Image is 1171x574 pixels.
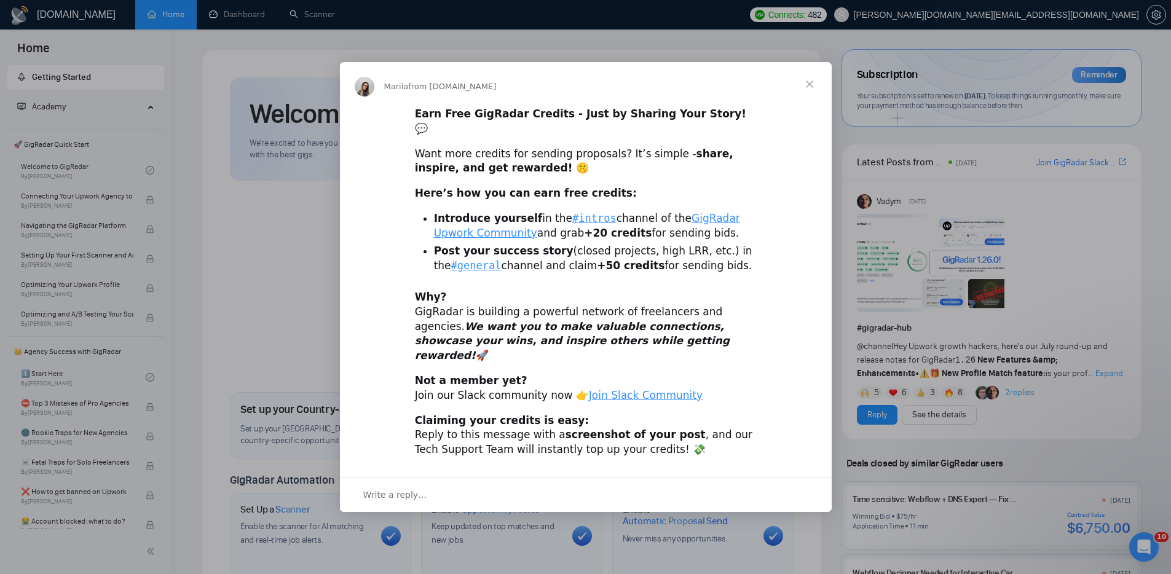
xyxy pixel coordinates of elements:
b: screenshot of your post [566,428,706,441]
b: Here’s how you can earn free credits: [415,187,637,199]
b: Post your success story [434,245,574,257]
div: Reply to this message with a , and our Tech Support Team will instantly top up your credits! 💸 [415,414,757,457]
div: Open conversation and reply [340,477,832,512]
a: #intros [572,212,617,224]
b: Claiming your credits is easy: [415,414,589,427]
div: Want more credits for sending proposals? It’s simple - [415,147,757,176]
li: in the channel of the and grab for sending bids. [434,211,757,241]
span: from [DOMAIN_NAME] [408,82,496,91]
a: #general [451,259,502,272]
div: GigRadar is building a powerful network of freelancers and agencies. 🚀 [415,290,757,363]
span: Write a reply… [363,487,427,503]
i: We want you to make valuable connections, showcase your wins, and inspire others while getting re... [415,320,730,362]
b: Introduce yourself [434,212,543,224]
a: Join Slack Community [589,389,703,401]
div: 💬 [415,107,757,136]
b: +50 credits [597,259,664,272]
span: Close [787,62,832,106]
a: GigRadar Upwork Community [434,212,740,239]
li: (closed projects, high LRR, etc.) in the channel and claim for sending bids. [434,244,757,273]
b: Not a member yet? [415,374,527,387]
img: Profile image for Mariia [355,77,374,96]
span: Mariia [384,82,409,91]
b: Earn Free GigRadar Credits - Just by Sharing Your Story! [415,108,746,120]
div: Join our Slack community now 👉 [415,374,757,403]
b: Why? [415,291,447,303]
b: +20 credits [584,227,652,239]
